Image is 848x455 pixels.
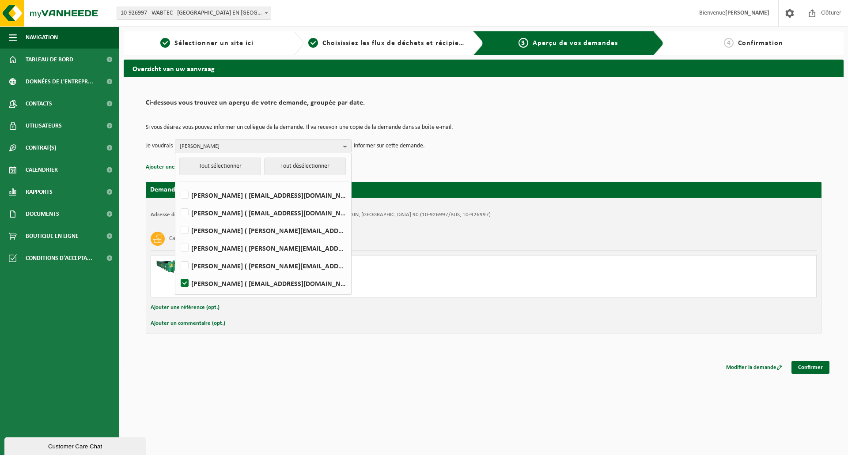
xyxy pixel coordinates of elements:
[519,38,528,48] span: 3
[151,318,225,329] button: Ajouter un commentaire (opt.)
[124,60,844,77] h2: Overzicht van uw aanvraag
[26,137,56,159] span: Contrat(s)
[719,361,789,374] a: Modifier la demande
[26,26,58,49] span: Navigation
[146,99,821,111] h2: Ci-dessous vous trouvez un aperçu de votre demande, groupée par date.
[215,211,491,218] td: WABTEC - [GEOGRAPHIC_DATA], 59531 NEUVILLE EN FERRAIN, [GEOGRAPHIC_DATA] 90 (10-926997/BUS, 10-92...
[26,159,58,181] span: Calendrier
[791,361,829,374] a: Confirmer
[175,139,352,153] button: [PERSON_NAME]
[26,115,62,137] span: Utilisateurs
[191,274,519,281] div: Enlever et placer conteneur vide
[533,40,618,47] span: Aperçu de vos demandes
[150,186,217,193] strong: Demande pour [DATE]
[179,188,347,202] label: [PERSON_NAME] ( [EMAIL_ADDRESS][DOMAIN_NAME] )
[146,139,173,153] p: Je voudrais
[725,10,769,16] strong: [PERSON_NAME]
[26,203,59,225] span: Documents
[264,158,346,175] button: Tout désélectionner
[738,40,783,47] span: Confirmation
[117,7,271,20] span: 10-926997 - WABTEC - HAUTS DE FRANCE - NEUVILLE EN FERRAIN
[179,224,347,237] label: [PERSON_NAME] ( [PERSON_NAME][EMAIL_ADDRESS][DOMAIN_NAME] )
[179,259,347,272] label: [PERSON_NAME] ( [PERSON_NAME][EMAIL_ADDRESS][DOMAIN_NAME] )
[151,212,206,218] strong: Adresse de placement:
[151,302,220,313] button: Ajouter une référence (opt.)
[146,124,821,131] p: Si vous désirez vous pouvez informer un collègue de la demande. Il va recevoir une copie de la de...
[26,93,52,115] span: Contacts
[179,277,347,290] label: [PERSON_NAME] ( [EMAIL_ADDRESS][DOMAIN_NAME] )
[308,38,466,49] a: 2Choisissiez les flux de déchets et récipients
[179,241,347,255] label: [PERSON_NAME] ( [PERSON_NAME][EMAIL_ADDRESS][DOMAIN_NAME] )
[26,71,93,93] span: Données de l'entrepr...
[308,38,318,48] span: 2
[160,38,170,48] span: 1
[179,158,261,175] button: Tout sélectionner
[180,140,340,153] span: [PERSON_NAME]
[26,225,79,247] span: Boutique en ligne
[174,40,254,47] span: Sélectionner un site ici
[128,38,286,49] a: 1Sélectionner un site ici
[191,286,519,293] div: Nombre: 1
[26,49,73,71] span: Tableau de bord
[354,139,425,153] p: informer sur cette demande.
[26,247,92,269] span: Conditions d'accepta...
[117,7,271,19] span: 10-926997 - WABTEC - HAUTS DE FRANCE - NEUVILLE EN FERRAIN
[146,162,215,173] button: Ajouter une référence (opt.)
[322,40,469,47] span: Choisissiez les flux de déchets et récipients
[26,181,53,203] span: Rapports
[179,206,347,219] label: [PERSON_NAME] ( [EMAIL_ADDRESS][DOMAIN_NAME] )
[724,38,734,48] span: 4
[4,436,148,455] iframe: chat widget
[169,232,197,246] h3: Carton plat
[155,260,182,273] img: HK-XR-14-GN-00.png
